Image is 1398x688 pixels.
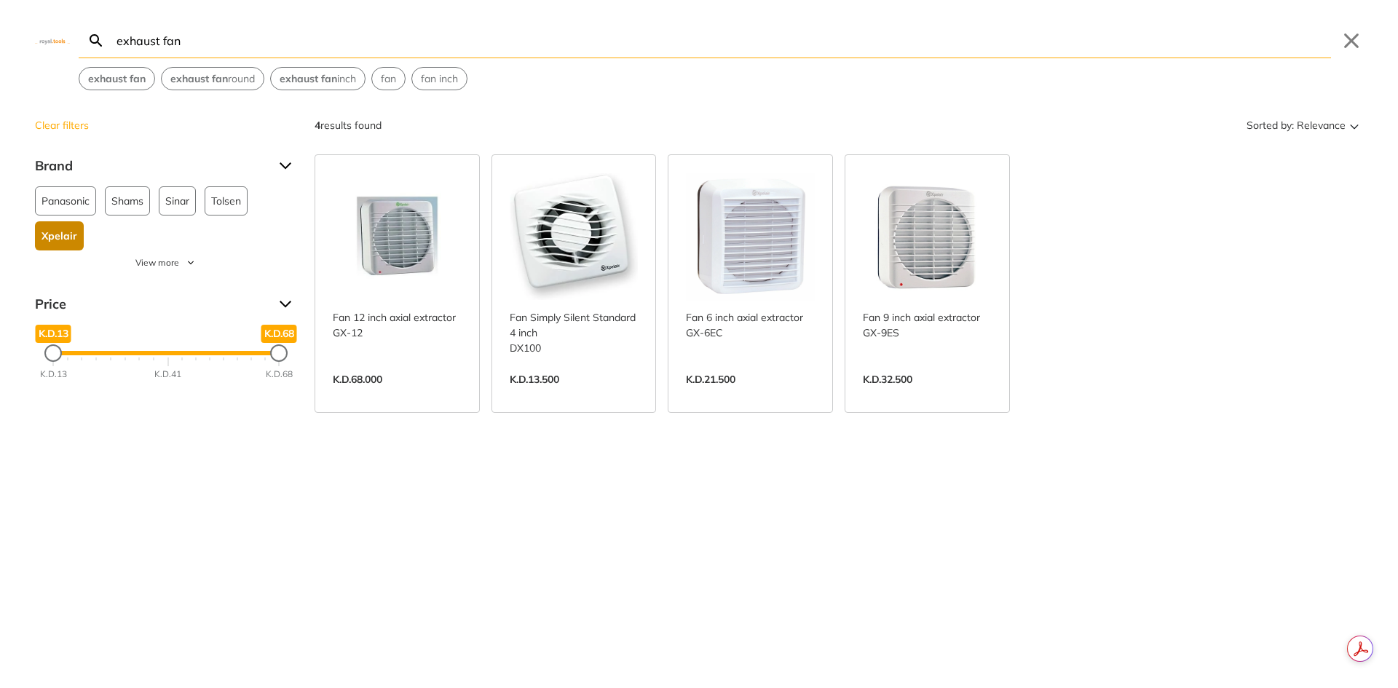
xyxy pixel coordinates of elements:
span: Shams [111,187,143,215]
div: Suggestion: exhaust fan [79,67,155,90]
div: K.D.68 [266,368,293,381]
span: Relevance [1297,114,1346,137]
button: Clear filters [35,114,92,137]
strong: exhaust fan [280,72,337,85]
button: Select suggestion: exhaust fan [79,68,154,90]
span: fan [381,71,396,87]
button: Sorted by:Relevance Sort [1244,114,1363,137]
div: Maximum Price [270,344,288,362]
span: fan inch [421,71,458,87]
input: Search… [114,23,1331,58]
span: Tolsen [211,187,241,215]
span: round [170,71,255,87]
div: Suggestion: fan [371,67,406,90]
button: Select suggestion: exhaust fan inch [271,68,365,90]
strong: 4 [315,119,320,132]
div: K.D.13 [40,368,67,381]
span: Panasonic [42,187,90,215]
span: inch [280,71,356,87]
button: Xpelair [35,221,84,250]
svg: Search [87,32,105,50]
div: Suggestion: exhaust fan round [161,67,264,90]
img: Close [35,37,70,44]
button: Tolsen [205,186,248,216]
button: Select suggestion: fan [372,68,405,90]
button: View more [35,256,297,269]
span: View more [135,256,179,269]
strong: exhaust fan [88,72,146,85]
button: Close [1340,29,1363,52]
button: Select suggestion: exhaust fan round [162,68,264,90]
strong: exhaust fan [170,72,228,85]
span: Price [35,293,268,316]
div: results found [315,114,382,137]
button: Sinar [159,186,196,216]
span: Xpelair [42,222,77,250]
span: Sinar [165,187,189,215]
button: Panasonic [35,186,96,216]
button: Shams [105,186,150,216]
div: Suggestion: fan inch [411,67,467,90]
div: Minimum Price [44,344,62,362]
span: Brand [35,154,268,178]
div: K.D.41 [154,368,181,381]
button: Select suggestion: fan inch [412,68,467,90]
svg: Sort [1346,116,1363,134]
div: Suggestion: exhaust fan inch [270,67,366,90]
